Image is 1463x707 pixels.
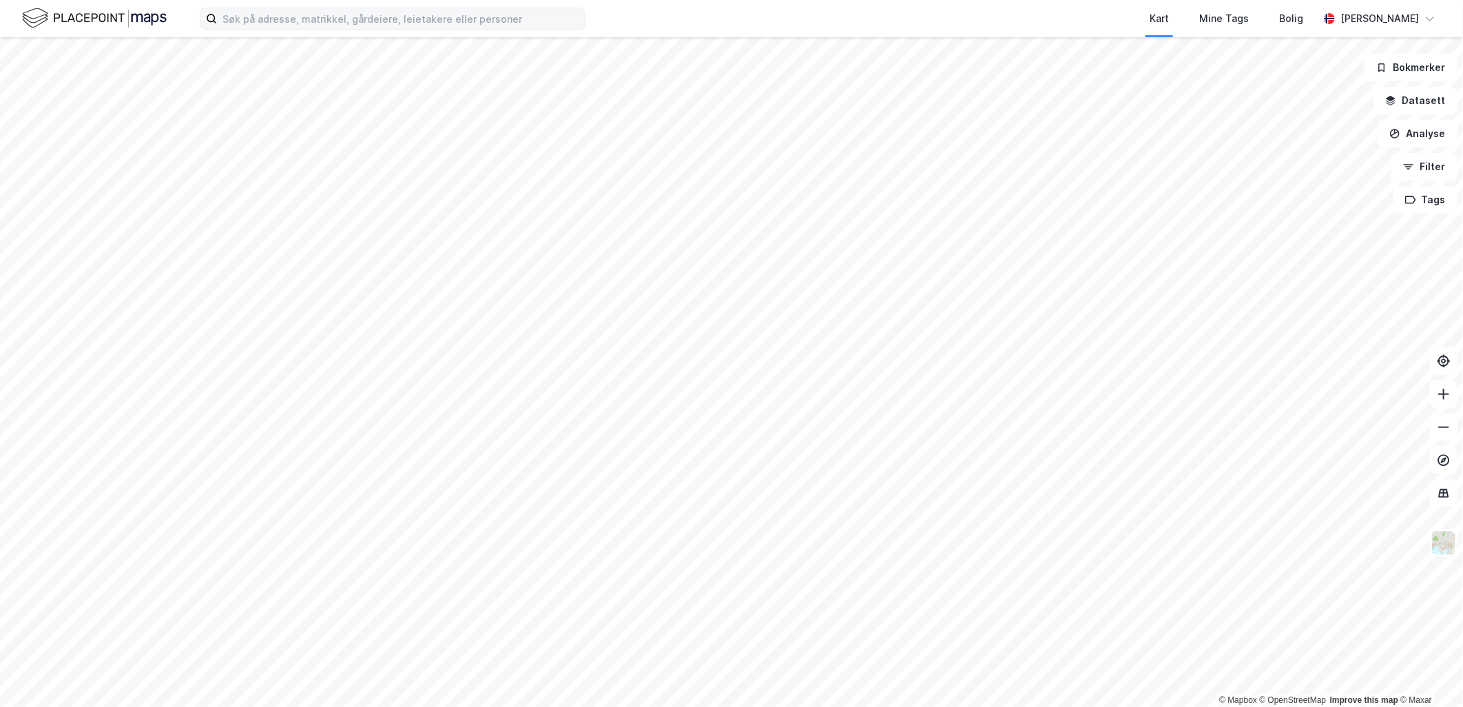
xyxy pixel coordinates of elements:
img: Z [1431,530,1457,556]
button: Analyse [1378,120,1457,147]
a: Mapbox [1219,695,1257,705]
div: Kart [1150,10,1169,27]
img: logo.f888ab2527a4732fd821a326f86c7f29.svg [22,6,167,30]
button: Bokmerker [1365,54,1457,81]
div: Mine Tags [1199,10,1249,27]
button: Datasett [1373,87,1457,114]
a: OpenStreetMap [1260,695,1327,705]
a: Improve this map [1330,695,1398,705]
input: Søk på adresse, matrikkel, gårdeiere, leietakere eller personer [217,8,585,29]
div: Bolig [1279,10,1303,27]
button: Tags [1393,186,1457,214]
div: [PERSON_NAME] [1340,10,1419,27]
iframe: Chat Widget [1394,641,1463,707]
button: Filter [1391,153,1457,181]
